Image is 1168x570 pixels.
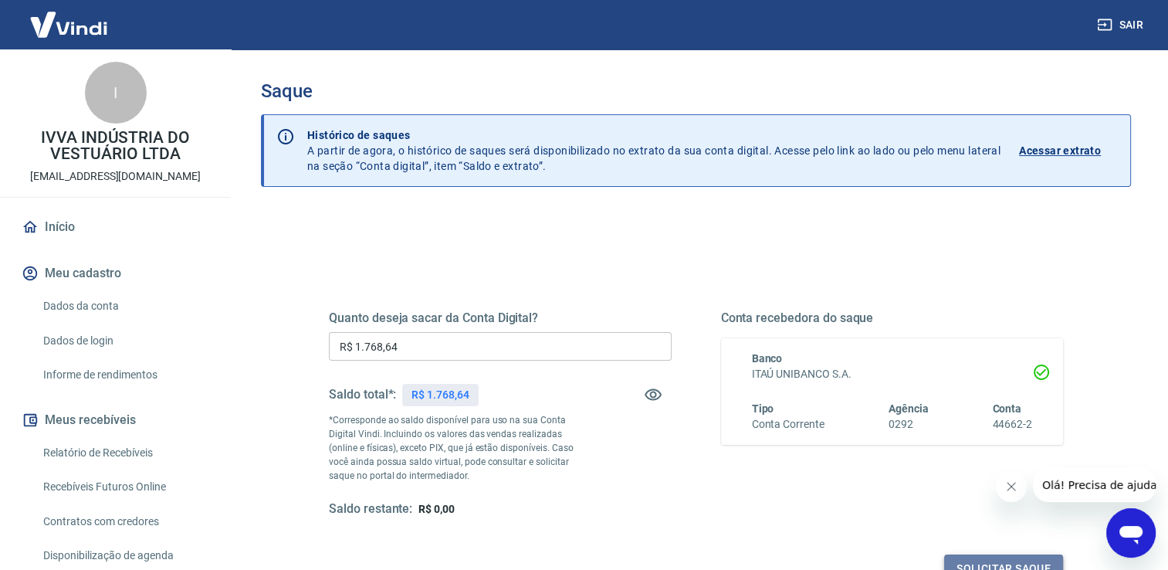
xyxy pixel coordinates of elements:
[307,127,1000,174] p: A partir de agora, o histórico de saques será disponibilizado no extrato da sua conta digital. Ac...
[37,437,212,469] a: Relatório de Recebíveis
[992,402,1021,415] span: Conta
[19,210,212,244] a: Início
[1106,508,1156,558] iframe: Botão para abrir a janela de mensagens
[1019,127,1118,174] a: Acessar extrato
[752,402,774,415] span: Tipo
[1019,143,1101,158] p: Acessar extrato
[889,416,929,433] h6: 0292
[37,290,212,322] a: Dados da conta
[261,80,1131,102] h3: Saque
[30,168,201,185] p: [EMAIL_ADDRESS][DOMAIN_NAME]
[12,130,218,162] p: IVVA INDÚSTRIA DO VESTUÁRIO LTDA
[329,413,586,483] p: *Corresponde ao saldo disponível para uso na sua Conta Digital Vindi. Incluindo os valores das ve...
[752,416,824,433] h6: Conta Corrente
[19,403,212,437] button: Meus recebíveis
[721,310,1064,326] h5: Conta recebedora do saque
[37,325,212,357] a: Dados de login
[418,503,455,515] span: R$ 0,00
[9,11,130,23] span: Olá! Precisa de ajuda?
[996,471,1027,502] iframe: Fechar mensagem
[992,416,1032,433] h6: 44662-2
[37,359,212,391] a: Informe de rendimentos
[889,402,929,415] span: Agência
[85,62,147,124] div: I
[329,387,396,402] h5: Saldo total*:
[752,352,783,365] span: Banco
[329,501,412,517] h5: Saldo restante:
[307,127,1000,143] p: Histórico de saques
[1033,468,1156,502] iframe: Mensagem da empresa
[752,366,1033,382] h6: ITAÚ UNIBANCO S.A.
[37,471,212,503] a: Recebíveis Futuros Online
[329,310,672,326] h5: Quanto deseja sacar da Conta Digital?
[19,256,212,290] button: Meu cadastro
[1094,11,1149,39] button: Sair
[19,1,119,48] img: Vindi
[37,506,212,538] a: Contratos com credores
[411,387,469,403] p: R$ 1.768,64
